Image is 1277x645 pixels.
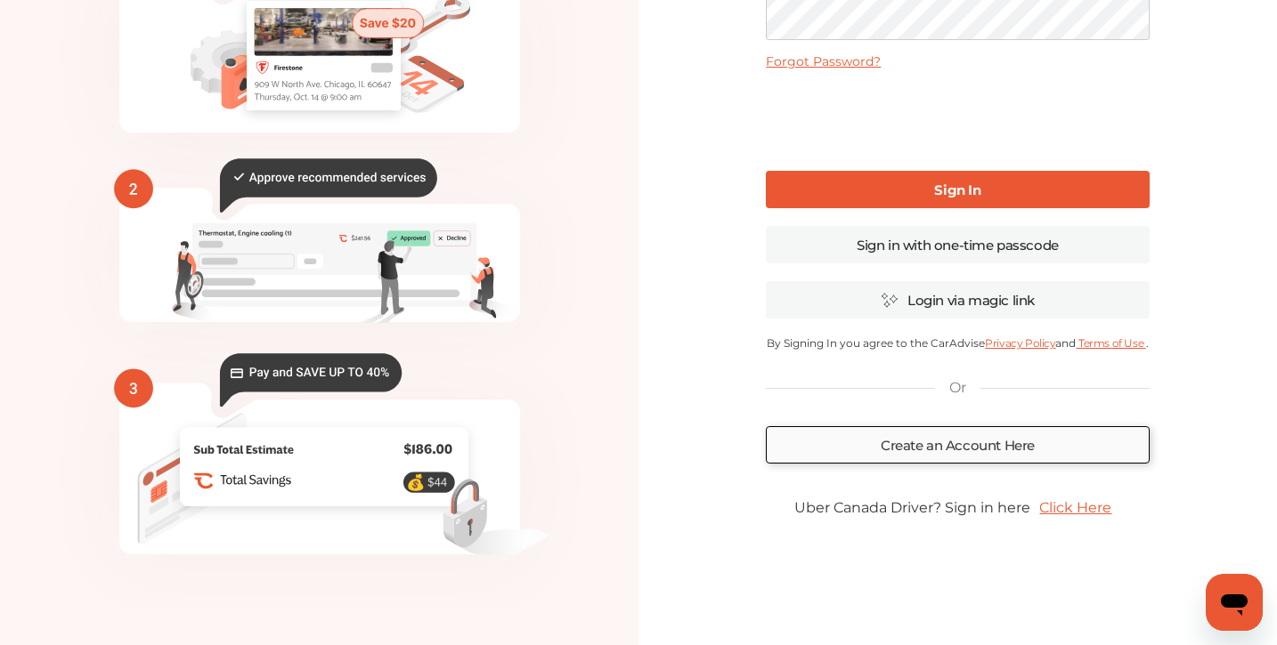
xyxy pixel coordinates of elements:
iframe: reCAPTCHA [822,84,1093,153]
a: Create an Account Here [766,426,1149,464]
b: Sign In [934,181,980,198]
a: Terms of Use [1076,336,1145,350]
iframe: Button to launch messaging window [1206,574,1263,631]
a: Login via magic link [766,281,1149,318]
text: 💰 [405,473,425,492]
p: Or [949,378,965,398]
a: Sign In [766,171,1149,208]
a: Sign in with one-time passcode [766,226,1149,263]
a: Forgot Password? [766,53,881,69]
p: By Signing In you agree to the CarAdvise and . [766,336,1149,350]
span: Uber Canada Driver? Sign in here [794,499,1030,516]
a: Click Here [1030,490,1120,525]
img: magic_icon.32c66aac.svg [881,292,899,309]
a: Privacy Policy [985,336,1055,350]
